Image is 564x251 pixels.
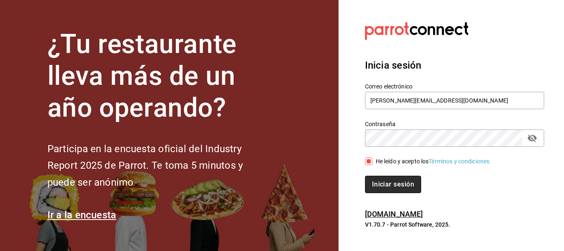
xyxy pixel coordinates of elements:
h2: Participa en la encuesta oficial del Industry Report 2025 de Parrot. Te toma 5 minutos y puede se... [47,141,270,191]
h1: ¿Tu restaurante lleva más de un año operando? [47,29,270,124]
label: Correo electrónico [365,84,544,89]
a: Ir a la encuesta [47,209,116,221]
div: He leído y acepto los [376,157,491,166]
button: Iniciar sesión [365,176,421,193]
h3: Inicia sesión [365,58,544,73]
label: Contraseña [365,121,544,127]
a: Términos y condiciones. [429,158,491,165]
input: Ingresa tu correo electrónico [365,92,544,109]
p: V1.70.7 - Parrot Software, 2025. [365,220,544,229]
a: [DOMAIN_NAME] [365,210,423,218]
button: passwordField [525,131,539,145]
